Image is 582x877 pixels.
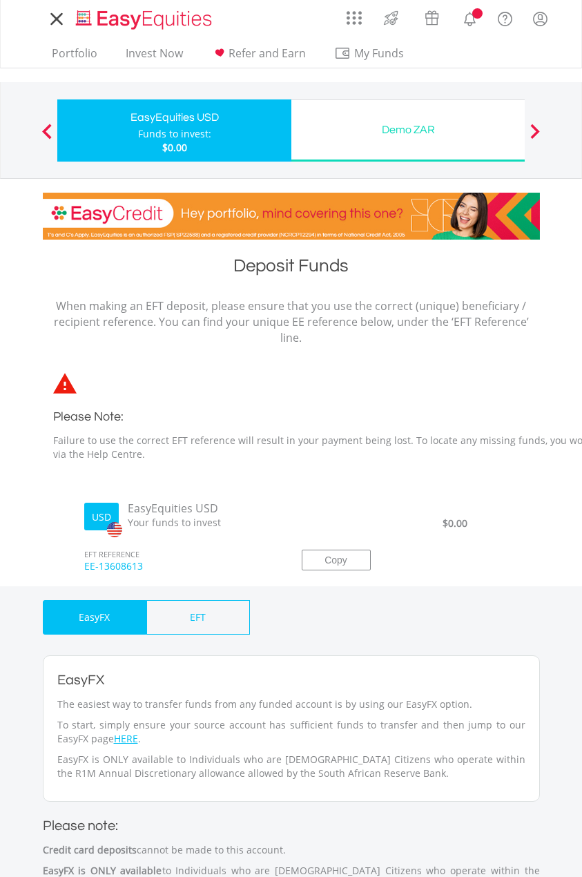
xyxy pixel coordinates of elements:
[380,7,402,29] img: thrive-v2.svg
[206,46,311,68] a: Refer and Earn
[43,843,540,857] p: cannot be made to this account.
[43,843,137,856] strong: Credit card deposits
[338,3,371,26] a: AppsGrid
[117,516,269,530] span: Your funds to invest
[70,3,217,31] a: Home page
[411,3,452,29] a: Vouchers
[443,517,467,530] span: $0.00
[57,753,525,780] p: EasyFX is ONLY available to Individuals who are [DEMOGRAPHIC_DATA] Citizens who operate within th...
[92,510,111,524] label: USD
[73,8,217,31] img: EasyEquities_Logo.png
[66,108,283,127] div: EasyEquities USD
[57,718,525,746] p: To start, simply ensure your source account has sufficient funds to transfer and then jump to our...
[74,530,281,560] span: EFT REFERENCE
[74,559,281,586] span: EE-13608613
[420,7,443,29] img: vouchers-v2.svg
[53,373,77,394] img: statements-icon-error-satrix.svg
[334,44,425,62] span: My Funds
[43,816,540,836] h2: Please note:
[33,131,61,144] button: Previous
[46,46,103,68] a: Portfolio
[43,298,540,346] p: When making an EFT deposit, please ensure that you use the correct (unique) beneficiary / recipie...
[138,127,211,141] div: Funds to invest:
[57,697,525,711] p: The easiest way to transfer funds from any funded account is by using our EasyFX option.
[302,550,371,570] button: Copy
[452,3,487,31] a: Notifications
[57,670,525,691] h2: EasyFX
[114,732,138,745] a: HERE
[347,10,362,26] img: grid-menu-icon.svg
[43,193,540,240] img: EasyCredit Promotion Banner
[117,501,269,517] span: EasyEquities USD
[79,610,110,624] p: EasyFX
[162,141,187,154] span: $0.00
[229,46,306,61] span: Refer and Earn
[190,610,206,624] p: EFT
[300,120,516,139] div: Demo ZAR
[43,253,540,285] h1: Deposit Funds
[487,3,523,31] a: FAQ's and Support
[43,864,162,877] strong: EasyFX is ONLY available
[521,131,549,144] button: Next
[120,46,188,68] a: Invest Now
[523,3,558,34] a: My Profile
